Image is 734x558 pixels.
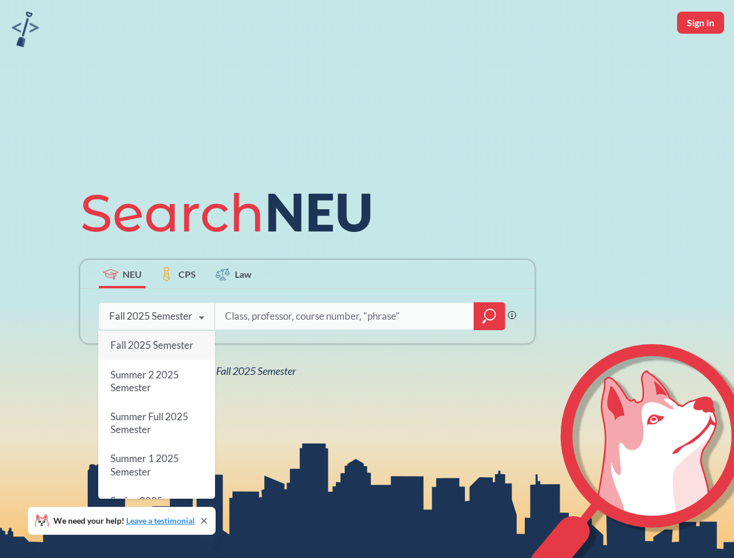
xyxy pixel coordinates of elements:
span: Summer 2 2025 Semester [110,369,179,394]
span: NEU Fall 2025 Semester [194,364,296,377]
span: Spring 2025 Semester [110,495,163,520]
a: sandbox logo [12,12,39,51]
div: Fall 2025 Semester [109,310,192,323]
span: Law [235,267,252,281]
span: Fall 2025 Semester [110,339,194,351]
input: Class, professor, course number, "phrase" [224,304,466,328]
span: Summer 1 2025 Semester [110,453,179,478]
span: We need your help! [53,517,195,525]
span: Summer Full 2025 Semester [110,410,188,435]
span: NEU [123,267,142,281]
button: Sign In [677,12,724,34]
span: CPS [178,267,196,281]
a: Leave a testimonial [126,516,195,525]
img: sandbox logo [12,12,39,47]
svg: magnifying glass [482,308,496,324]
div: magnifying glass [474,302,505,330]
